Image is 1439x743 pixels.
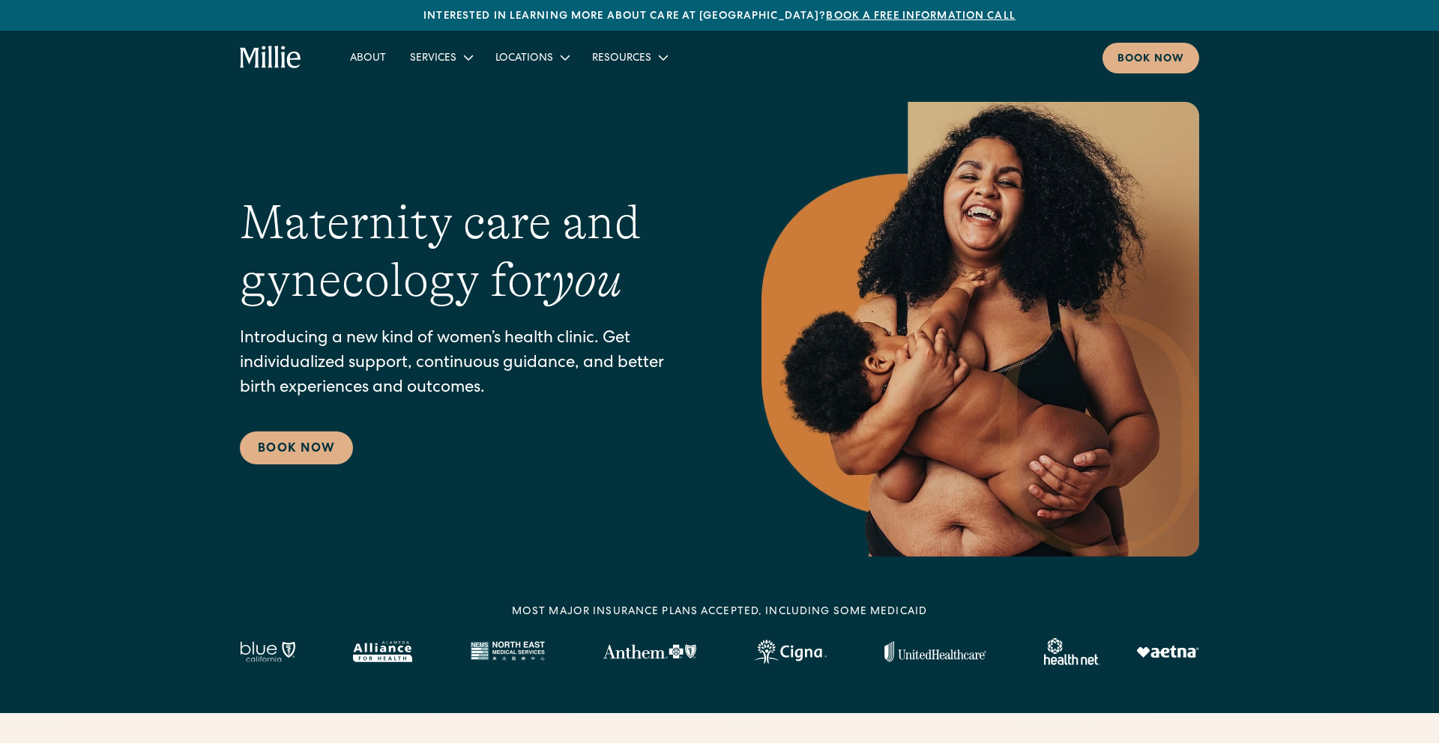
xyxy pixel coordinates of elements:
img: Anthem Logo [603,644,696,659]
div: Resources [592,51,651,67]
a: home [240,46,302,70]
img: Alameda Alliance logo [353,641,412,662]
a: Book a free information call [826,11,1015,22]
a: About [338,45,398,70]
p: Introducing a new kind of women’s health clinic. Get individualized support, continuous guidance,... [240,327,702,401]
div: Resources [580,45,678,70]
img: United Healthcare logo [884,641,986,662]
div: Services [398,45,483,70]
img: Healthnet logo [1044,638,1100,665]
img: Smiling mother with her baby in arms, celebrating body positivity and the nurturing bond of postp... [761,102,1199,557]
h1: Maternity care and gynecology for [240,194,702,309]
div: Services [410,51,456,67]
img: Aetna logo [1136,646,1199,658]
div: Locations [495,51,553,67]
div: Book now [1117,52,1184,67]
div: Locations [483,45,580,70]
a: Book now [1102,43,1199,73]
em: you [552,253,622,307]
img: North East Medical Services logo [470,641,545,662]
img: Blue California logo [240,641,295,662]
img: Cigna logo [754,640,827,664]
div: MOST MAJOR INSURANCE PLANS ACCEPTED, INCLUDING some MEDICAID [512,604,927,620]
a: Book Now [240,431,353,464]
